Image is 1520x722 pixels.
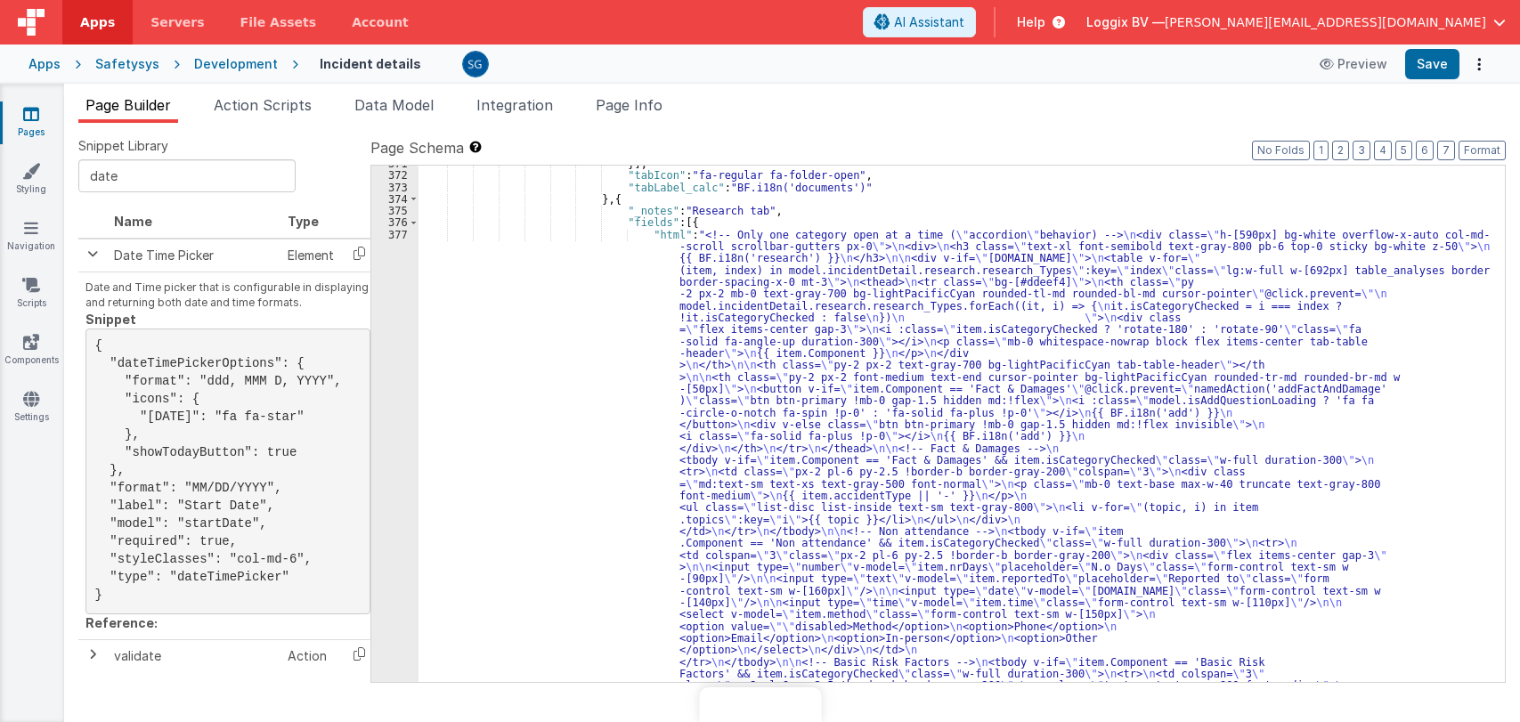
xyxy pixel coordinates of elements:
[288,214,319,229] span: Type
[280,639,341,672] td: Action
[80,13,115,31] span: Apps
[114,214,152,229] span: Name
[1467,52,1492,77] button: Options
[1086,13,1165,31] span: Loggix BV —
[1353,141,1370,160] button: 3
[1437,141,1455,160] button: 7
[1416,141,1434,160] button: 6
[1252,141,1310,160] button: No Folds
[371,169,419,181] div: 372
[1459,141,1506,160] button: Format
[463,52,488,77] img: 385c22c1e7ebf23f884cbf6fb2c72b80
[1332,141,1349,160] button: 2
[1405,49,1459,79] button: Save
[150,13,204,31] span: Servers
[894,13,964,31] span: AI Assistant
[596,96,662,114] span: Page Info
[476,96,553,114] span: Integration
[1086,13,1506,31] button: Loggix BV — [PERSON_NAME][EMAIL_ADDRESS][DOMAIN_NAME]
[85,615,158,630] strong: Reference:
[78,159,296,192] input: Search Snippets ...
[1165,13,1486,31] span: [PERSON_NAME][EMAIL_ADDRESS][DOMAIN_NAME]
[1374,141,1392,160] button: 4
[95,55,159,73] div: Safetysys
[370,137,464,158] span: Page Schema
[214,96,312,114] span: Action Scripts
[863,7,976,37] button: AI Assistant
[371,216,419,228] div: 376
[107,239,280,272] td: Date Time Picker
[194,55,278,73] div: Development
[371,182,419,193] div: 373
[107,639,280,672] td: validate
[371,229,419,716] div: 377
[354,96,434,114] span: Data Model
[85,312,136,327] strong: Snippet
[1309,50,1398,78] button: Preview
[85,329,370,614] pre: { "dateTimePickerOptions": { "format": "ddd, MMM D, YYYY", "icons": { "[DATE]": "fa fa-star" }, "...
[1313,141,1329,160] button: 1
[320,57,421,70] h4: Incident details
[240,13,317,31] span: File Assets
[1017,13,1045,31] span: Help
[371,205,419,216] div: 375
[371,193,419,205] div: 374
[280,239,341,272] td: Element
[85,280,370,311] p: Date and Time picker that is configurable in displaying and returning both date and time formats.
[1395,141,1412,160] button: 5
[28,55,61,73] div: Apps
[78,137,168,155] span: Snippet Library
[85,96,171,114] span: Page Builder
